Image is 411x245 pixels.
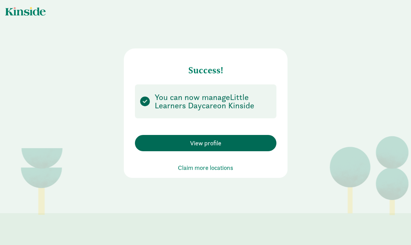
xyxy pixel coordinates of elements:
[190,138,221,148] span: View profile
[376,212,411,245] iframe: Chat Widget
[155,93,271,110] p: You can now manage on Kinside
[135,60,276,76] h4: Success!
[155,92,249,111] span: Little Learners Daycare
[178,163,233,172] button: Claim more locations
[135,135,276,151] button: View profile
